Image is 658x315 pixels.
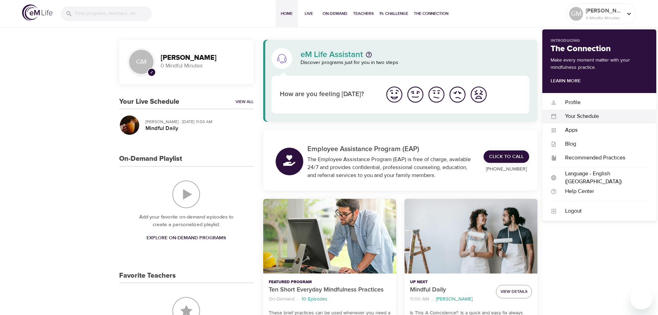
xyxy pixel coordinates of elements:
[301,50,363,59] p: eM Life Assistant
[406,85,425,104] img: good
[145,125,248,132] h5: Mindful Daily
[269,285,391,295] p: Ten Short Everyday Mindfulness Practices
[586,7,622,15] p: [PERSON_NAME]
[469,85,488,104] img: worst
[557,140,648,148] div: Blog
[353,10,374,17] span: Teachers
[278,10,295,17] span: Home
[569,7,583,21] div: GM
[145,119,248,125] p: [PERSON_NAME] · [DATE] 11:00 AM
[557,99,648,106] div: Profile
[127,48,155,76] div: GM
[269,295,391,304] nav: breadcrumb
[427,85,446,104] img: ok
[146,234,226,242] span: Explore On-Demand Programs
[172,180,200,208] img: On-Demand Playlist
[500,288,527,295] span: View Details
[557,207,648,215] div: Logout
[436,296,473,303] p: [PERSON_NAME]
[75,6,152,21] input: Find programs, teachers, etc...
[432,295,433,304] li: ·
[297,295,299,304] li: ·
[551,57,648,71] p: Make every moment matter with your mindfulness practice.
[586,15,622,21] p: 0 Mindful Minutes
[302,296,327,303] p: 10 Episodes
[496,285,532,298] button: View Details
[119,272,176,280] h3: Favorite Teachers
[301,59,530,67] p: Discover programs just for you in two steps
[269,279,391,285] p: Featured Program
[385,85,404,104] img: great
[307,144,476,154] p: Employee Assistance Program (EAP)
[384,84,405,105] button: I'm feeling great
[489,152,524,161] span: Click to Call
[144,232,229,244] a: Explore On-Demand Programs
[410,296,429,303] p: 11:00 AM
[410,285,490,295] p: Mindful Daily
[22,4,53,21] img: logo
[410,279,490,285] p: Up Next
[557,154,648,162] div: Recommended Practices
[307,156,476,179] div: The Employee Assistance Program (EAP) is free of charge, available 24/7 and provides confidential...
[280,90,375,100] p: How are you feeling [DATE]?
[551,78,581,84] a: Learn More
[448,85,467,104] img: bad
[557,187,648,195] div: Help Center
[414,10,448,17] span: The Connection
[484,166,529,173] p: [PHONE_NUMBER]
[404,199,537,274] button: Mindful Daily
[551,38,648,44] p: Introducing
[161,62,245,70] p: 0 Mindful Minutes
[119,98,179,106] h3: Your Live Schedule
[276,53,287,64] img: eM Life Assistant
[236,99,254,105] a: View All
[405,84,426,105] button: I'm feeling good
[379,10,408,17] span: 1% Challenge
[557,126,648,134] div: Apps
[410,295,490,304] nav: breadcrumb
[119,155,182,163] h3: On-Demand Playlist
[484,150,529,163] a: Click to Call
[263,199,396,274] button: Ten Short Everyday Mindfulness Practices
[468,84,489,105] button: I'm feeling worst
[630,287,652,309] iframe: Button to launch messaging window
[557,170,648,186] div: Language - English ([GEOGRAPHIC_DATA])
[557,112,648,120] div: Your Schedule
[426,84,447,105] button: I'm feeling ok
[551,44,648,54] h2: The Connection
[323,10,347,17] span: On-Demand
[447,84,468,105] button: I'm feeling bad
[133,213,240,229] p: Add your favorite on-demand episodes to create a personalized playlist.
[269,296,295,303] p: On-Demand
[161,54,245,62] h3: [PERSON_NAME]
[301,10,317,17] span: Live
